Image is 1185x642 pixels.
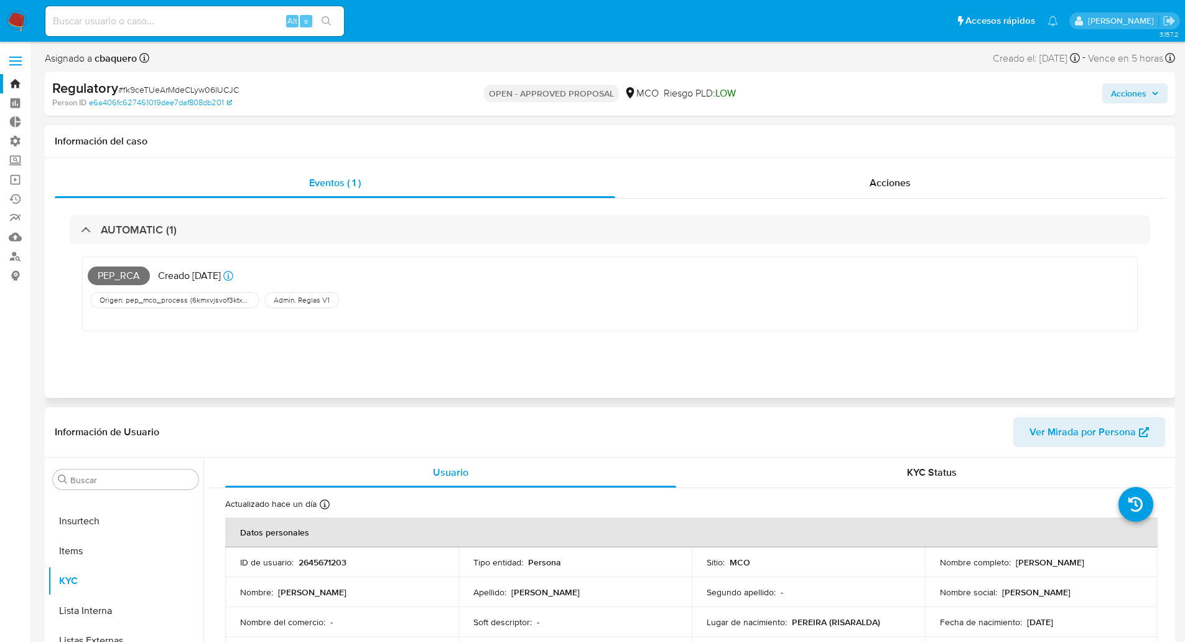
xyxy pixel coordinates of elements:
[1029,417,1136,447] span: Ver Mirada por Persona
[98,295,189,305] span: Origen: pep_mco_process
[940,587,997,598] p: Nombre social :
[664,87,736,100] span: Riesgo PLD:
[624,87,659,100] div: MCO
[993,50,1080,67] div: Creado el: [DATE]
[101,223,177,237] h3: AUTOMATIC (1)
[1111,83,1146,103] span: Acciones
[304,15,308,27] span: s
[92,51,137,65] b: cbaquero
[58,474,68,484] button: Buscar
[433,465,468,479] span: Usuario
[1013,417,1165,447] button: Ver Mirada por Persona
[52,97,86,108] b: Person ID
[940,557,1011,568] p: Nombre completo :
[870,176,911,190] span: Acciones
[781,587,783,598] p: -
[707,557,725,568] p: Sitio :
[55,135,1165,148] h1: Información del caso
[907,465,957,479] span: KYC Status
[707,587,776,598] p: Segundo apellido :
[511,587,580,598] p: [PERSON_NAME]
[287,15,297,27] span: Alt
[484,85,619,102] p: OPEN - APPROVED PROPOSAL
[240,557,294,568] p: ID de usuario :
[225,517,1158,547] th: Datos personales
[48,506,203,536] button: Insurtech
[330,616,333,628] p: -
[70,215,1150,244] div: AUTOMATIC (1)
[537,616,539,628] p: -
[48,596,203,626] button: Lista Interna
[473,587,506,598] p: Apellido :
[473,557,523,568] p: Tipo entidad :
[940,616,1022,628] p: Fecha de nacimiento :
[715,86,736,100] span: LOW
[730,557,750,568] p: MCO
[118,83,239,96] span: # fk9ceTUeArMdeCLyw06lUCJC
[1027,616,1053,628] p: [DATE]
[792,616,880,628] p: PEREIRA (RISARALDA)
[528,557,561,568] p: Persona
[707,616,787,628] p: Lugar de nacimiento :
[965,14,1035,27] span: Accesos rápidos
[1048,16,1058,26] a: Notificaciones
[1088,15,1158,27] p: eduardo.gimenez@mercadolibre.com
[240,587,273,598] p: Nombre :
[1102,83,1168,103] button: Acciones
[52,78,118,98] b: Regulatory
[225,498,317,510] p: Actualizado hace un día
[1163,14,1176,27] a: Salir
[70,474,193,486] input: Buscar
[55,426,159,438] h1: Información de Usuario
[240,616,325,628] p: Nombre del comercio :
[309,176,361,190] span: Eventos ( 1 )
[45,52,137,65] span: Asignado a
[1082,50,1085,67] span: -
[48,566,203,596] button: KYC
[158,269,221,283] p: Creado [DATE]
[45,13,344,29] input: Buscar usuario o caso...
[48,536,203,566] button: Items
[314,12,339,30] button: search-icon
[89,97,232,108] a: e6a406fc627461019dee7daf808db201
[189,295,251,305] span: ( 6kmxvjsvof3ktxodzatfyhejv+cqbzijksrnsuizfwo2+siv4k7jqd74r8movhr2ztpwtnk1jydagpe/kjruyedwfuw6nvn...
[1002,587,1071,598] p: [PERSON_NAME]
[278,587,346,598] p: [PERSON_NAME]
[1016,557,1084,568] p: [PERSON_NAME]
[88,267,150,285] span: PEP_RCA
[272,295,331,305] span: Admin. Reglas V1
[473,616,532,628] p: Soft descriptor :
[299,557,346,568] p: 2645671203
[1088,52,1163,65] span: Vence en 5 horas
